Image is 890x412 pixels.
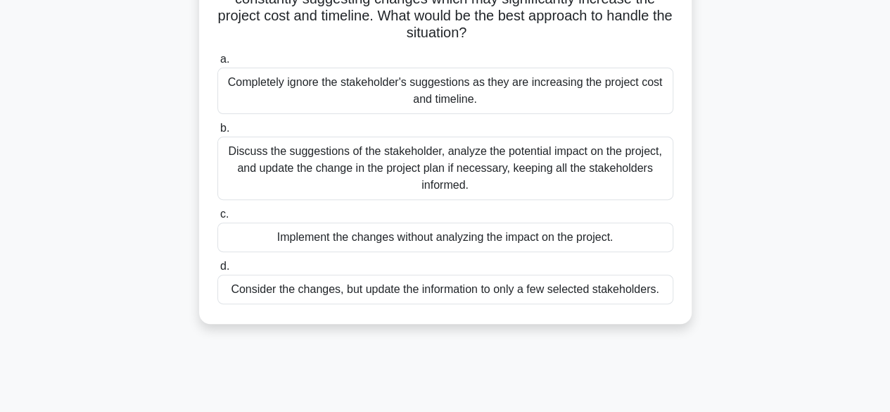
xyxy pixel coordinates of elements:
[217,68,673,114] div: Completely ignore the stakeholder's suggestions as they are increasing the project cost and timel...
[217,223,673,252] div: Implement the changes without analyzing the impact on the project.
[220,53,229,65] span: a.
[217,137,673,200] div: Discuss the suggestions of the stakeholder, analyze the potential impact on the project, and upda...
[220,260,229,272] span: d.
[220,208,229,220] span: c.
[217,275,673,304] div: Consider the changes, but update the information to only a few selected stakeholders.
[220,122,229,134] span: b.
